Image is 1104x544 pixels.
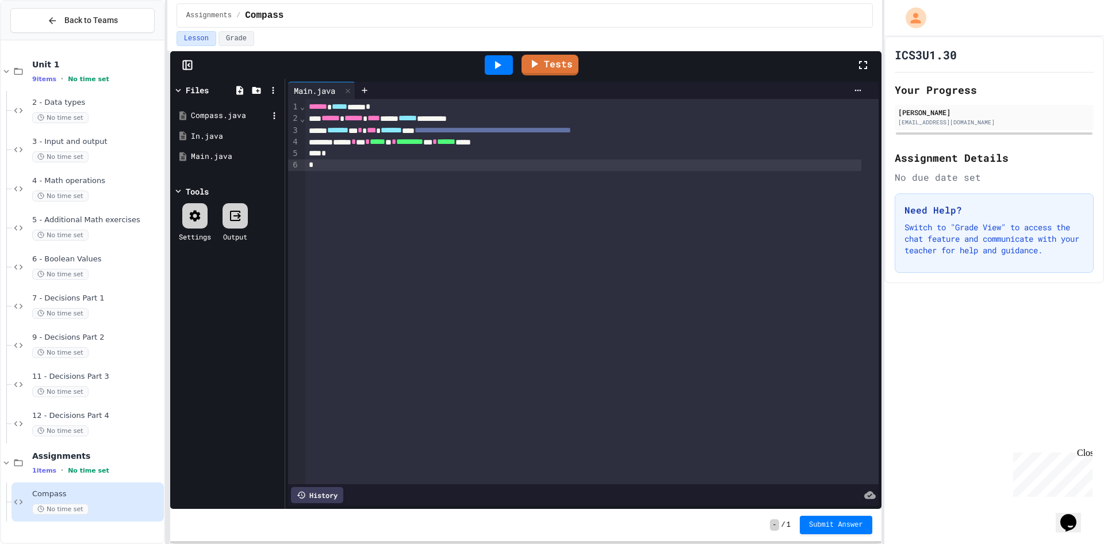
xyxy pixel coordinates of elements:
[32,191,89,201] span: No time set
[32,215,162,225] span: 5 - Additional Math exercises
[68,467,109,474] span: No time set
[177,31,216,46] button: Lesson
[191,110,268,121] div: Compass.java
[32,372,162,382] span: 11 - Decisions Part 3
[895,170,1094,184] div: No due date set
[179,231,211,242] div: Settings
[288,82,355,99] div: Main.java
[781,520,785,530] span: /
[191,131,281,142] div: In.java
[32,333,162,343] span: 9 - Decisions Part 2
[32,451,162,461] span: Assignments
[32,59,162,70] span: Unit 1
[770,519,779,531] span: -
[288,125,300,136] div: 3
[894,5,929,31] div: My Account
[218,31,254,46] button: Grade
[288,113,300,124] div: 2
[186,84,209,96] div: Files
[898,118,1090,127] div: [EMAIL_ADDRESS][DOMAIN_NAME]
[904,203,1084,217] h3: Need Help?
[191,151,281,162] div: Main.java
[809,520,863,530] span: Submit Answer
[186,11,232,20] span: Assignments
[898,107,1090,117] div: [PERSON_NAME]
[32,411,162,421] span: 12 - Decisions Part 4
[904,222,1084,256] p: Switch to "Grade View" to access the chat feature and communicate with your teacher for help and ...
[236,11,240,20] span: /
[32,137,162,147] span: 3 - Input and output
[245,9,283,22] span: Compass
[288,101,300,113] div: 1
[32,386,89,397] span: No time set
[10,8,155,33] button: Back to Teams
[1056,498,1092,532] iframe: chat widget
[32,294,162,303] span: 7 - Decisions Part 1
[32,230,89,241] span: No time set
[61,466,63,475] span: •
[32,308,89,319] span: No time set
[300,114,305,123] span: Fold line
[32,467,56,474] span: 1 items
[186,185,209,197] div: Tools
[32,151,89,162] span: No time set
[32,425,89,436] span: No time set
[895,47,957,63] h1: ICS3U1.30
[1009,448,1092,497] iframe: chat widget
[32,254,162,264] span: 6 - Boolean Values
[32,489,162,499] span: Compass
[32,75,56,83] span: 9 items
[32,269,89,280] span: No time set
[223,231,247,242] div: Output
[895,82,1094,98] h2: Your Progress
[288,85,341,97] div: Main.java
[522,55,578,75] a: Tests
[291,487,343,503] div: History
[32,176,162,186] span: 4 - Math operations
[288,148,300,159] div: 5
[787,520,791,530] span: 1
[288,136,300,148] div: 4
[32,98,162,108] span: 2 - Data types
[895,150,1094,166] h2: Assignment Details
[32,504,89,515] span: No time set
[800,516,872,534] button: Submit Answer
[32,112,89,123] span: No time set
[61,74,63,83] span: •
[32,347,89,358] span: No time set
[288,159,300,171] div: 6
[300,102,305,111] span: Fold line
[64,14,118,26] span: Back to Teams
[5,5,79,73] div: Chat with us now!Close
[68,75,109,83] span: No time set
